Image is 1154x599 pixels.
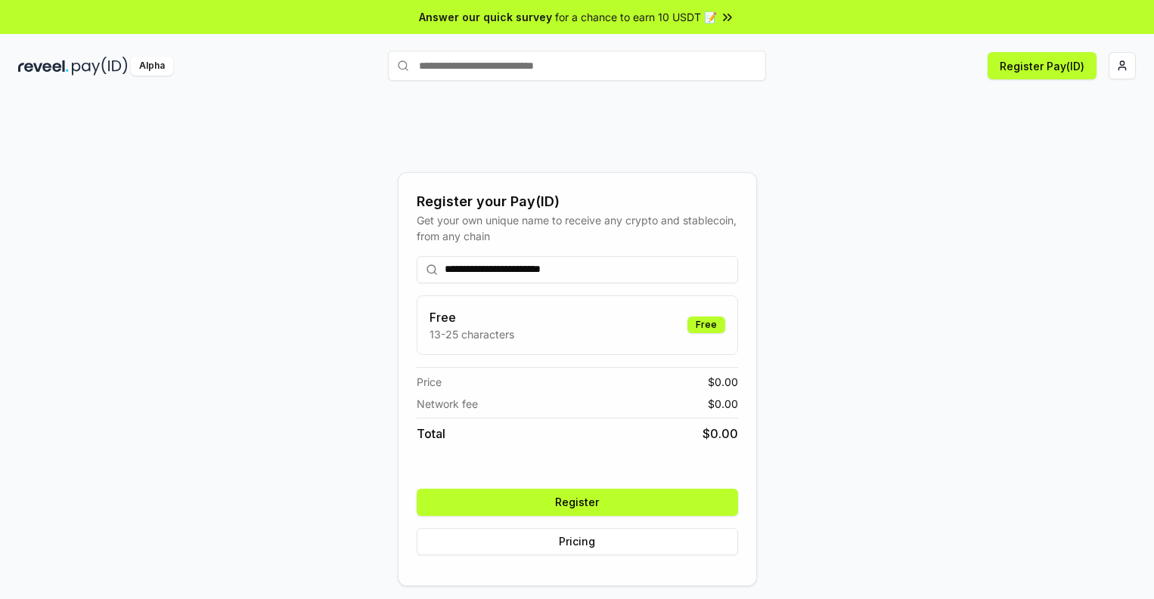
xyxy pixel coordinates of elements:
[703,425,738,443] span: $ 0.00
[430,326,514,342] p: 13-25 characters
[417,191,738,212] div: Register your Pay(ID)
[417,489,738,516] button: Register
[417,212,738,244] div: Get your own unique name to receive any crypto and stablecoin, from any chain
[708,374,738,390] span: $ 0.00
[430,308,514,326] h3: Free
[72,57,128,76] img: pay_id
[988,52,1097,79] button: Register Pay(ID)
[417,528,738,555] button: Pricing
[417,396,478,412] span: Network fee
[555,9,717,25] span: for a chance to earn 10 USDT 📝
[417,425,445,443] span: Total
[419,9,552,25] span: Answer our quick survey
[687,316,725,333] div: Free
[708,396,738,412] span: $ 0.00
[417,374,442,390] span: Price
[18,57,69,76] img: reveel_dark
[131,57,173,76] div: Alpha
